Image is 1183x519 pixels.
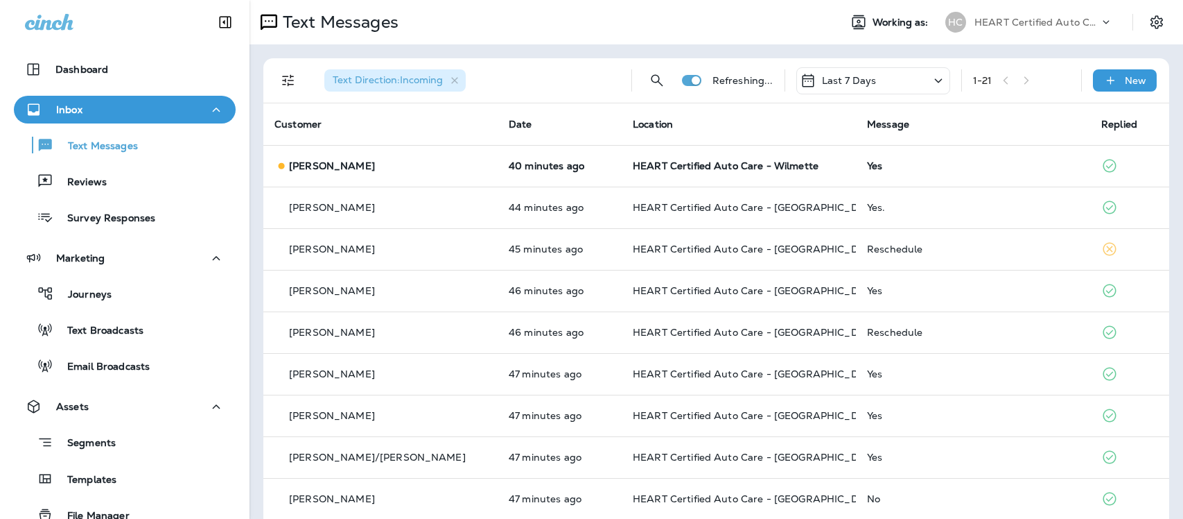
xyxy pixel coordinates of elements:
[633,451,882,463] span: HEART Certified Auto Care - [GEOGRAPHIC_DATA]
[54,289,112,302] p: Journeys
[867,244,1079,255] div: Reschedule
[53,437,116,451] p: Segments
[14,315,236,344] button: Text Broadcasts
[53,325,143,338] p: Text Broadcasts
[53,176,107,189] p: Reviews
[14,167,236,196] button: Reviews
[14,203,236,232] button: Survey Responses
[289,160,375,171] p: [PERSON_NAME]
[289,285,375,296] p: [PERSON_NAME]
[14,464,236,493] button: Templates
[509,160,611,171] p: Oct 14, 2025 09:10 AM
[289,493,375,504] p: [PERSON_NAME]
[53,361,150,374] p: Email Broadcasts
[14,351,236,380] button: Email Broadcasts
[14,56,236,83] button: Dashboard
[324,69,466,92] div: Text Direction:Incoming
[14,393,236,420] button: Assets
[509,493,611,504] p: Oct 14, 2025 09:03 AM
[867,202,1079,213] div: Yes.
[289,327,375,338] p: [PERSON_NAME]
[509,452,611,463] p: Oct 14, 2025 09:03 AM
[1144,10,1169,35] button: Settings
[973,75,992,86] div: 1 - 21
[289,202,375,213] p: [PERSON_NAME]
[945,12,966,33] div: HC
[643,67,671,94] button: Search Messages
[274,67,302,94] button: Filters
[14,96,236,124] button: Inbox
[274,118,322,130] span: Customer
[633,326,882,339] span: HEART Certified Auto Care - [GEOGRAPHIC_DATA]
[54,140,138,153] p: Text Messages
[509,368,611,380] p: Oct 14, 2025 09:03 AM
[633,160,818,172] span: HEART Certified Auto Care - Wilmette
[867,368,1079,380] div: Yes
[633,243,882,255] span: HEART Certified Auto Care - [GEOGRAPHIC_DATA]
[509,410,611,421] p: Oct 14, 2025 09:03 AM
[289,244,375,255] p: [PERSON_NAME]
[867,327,1079,338] div: Reschedule
[867,410,1079,421] div: Yes
[867,118,909,130] span: Message
[867,452,1079,463] div: Yes
[56,253,105,264] p: Marketing
[867,160,1079,171] div: Yes
[633,493,882,505] span: HEART Certified Auto Care - [GEOGRAPHIC_DATA]
[14,130,236,160] button: Text Messages
[633,368,882,380] span: HEART Certified Auto Care - [GEOGRAPHIC_DATA]
[633,201,882,214] span: HEART Certified Auto Care - [GEOGRAPHIC_DATA]
[867,493,1079,504] div: No
[1125,75,1146,86] p: New
[712,75,773,86] p: Refreshing...
[206,8,245,36] button: Collapse Sidebar
[277,12,398,33] p: Text Messages
[633,118,673,130] span: Location
[1101,118,1137,130] span: Replied
[289,452,466,463] p: [PERSON_NAME]/[PERSON_NAME]
[53,474,116,487] p: Templates
[53,212,155,226] p: Survey Responses
[509,244,611,255] p: Oct 14, 2025 09:05 AM
[509,118,532,130] span: Date
[333,74,443,86] span: Text Direction : Incoming
[509,327,611,338] p: Oct 14, 2025 09:04 AM
[14,279,236,308] button: Journeys
[289,410,375,421] p: [PERSON_NAME]
[509,202,611,213] p: Oct 14, 2025 09:06 AM
[974,17,1099,28] p: HEART Certified Auto Care
[56,401,89,412] p: Assets
[867,285,1079,296] div: Yes
[289,368,375,380] p: [PERSON_NAME]
[55,64,108,75] p: Dashboard
[873,17,931,28] span: Working as:
[14,244,236,272] button: Marketing
[633,284,882,297] span: HEART Certified Auto Care - [GEOGRAPHIC_DATA]
[633,409,882,422] span: HEART Certified Auto Care - [GEOGRAPHIC_DATA]
[509,285,611,296] p: Oct 14, 2025 09:04 AM
[14,427,236,457] button: Segments
[56,104,82,115] p: Inbox
[822,75,877,86] p: Last 7 Days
